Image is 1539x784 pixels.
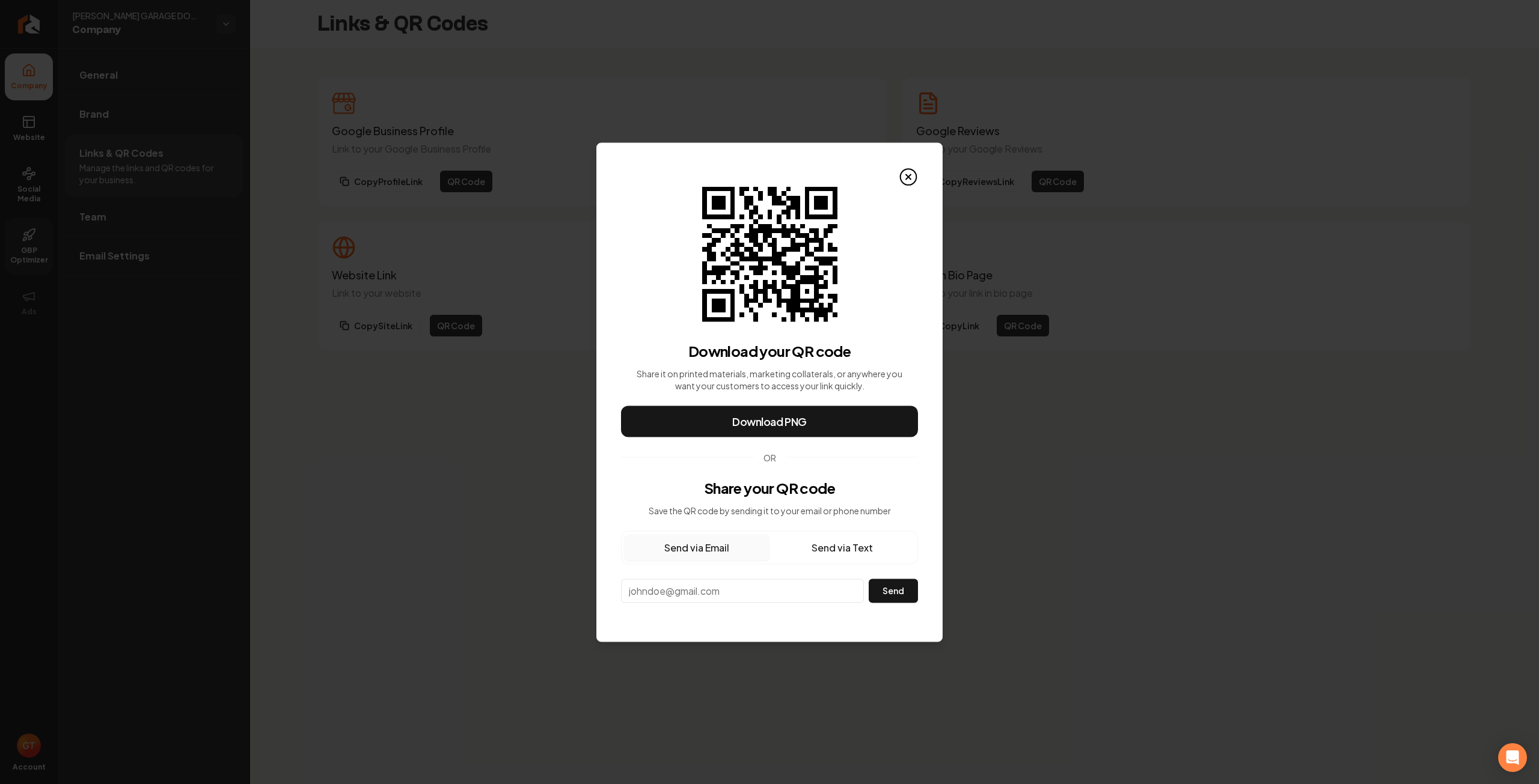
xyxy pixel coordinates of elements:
[624,534,769,561] button: Send via Email
[688,341,851,360] h3: Download your QR code
[769,534,915,561] button: Send via Text
[649,504,891,516] p: Save the QR code by sending it to your email or phone number
[732,413,807,430] span: Download PNG
[621,406,918,437] button: Download PNG
[704,478,835,497] h3: Share your QR code
[869,579,918,603] button: Send
[763,451,776,463] span: OR
[635,367,904,391] p: Share it on printed materials, marketing collaterals, or anywhere you want your customers to acce...
[621,579,864,603] input: johndoe@gmail.com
